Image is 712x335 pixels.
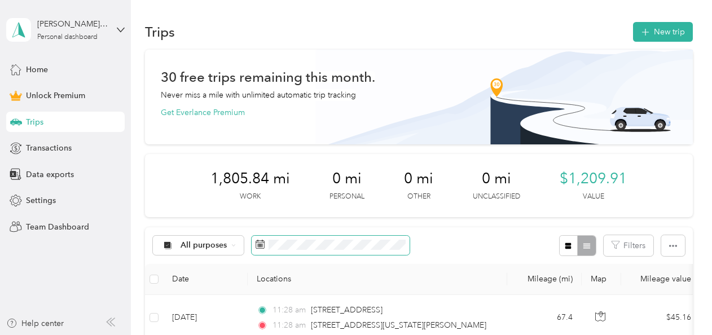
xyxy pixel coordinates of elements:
[161,71,375,83] h1: 30 free trips remaining this month.
[6,318,64,329] button: Help center
[560,170,627,188] span: $1,209.91
[161,107,245,118] button: Get Everlance Premium
[145,26,175,38] h1: Trips
[161,89,356,101] p: Never miss a mile with unlimited automatic trip tracking
[37,34,98,41] div: Personal dashboard
[649,272,712,335] iframe: Everlance-gr Chat Button Frame
[26,116,43,128] span: Trips
[482,170,511,188] span: 0 mi
[26,64,48,76] span: Home
[26,169,74,180] span: Data exports
[621,264,700,295] th: Mileage value
[240,192,261,202] p: Work
[404,170,433,188] span: 0 mi
[473,192,520,202] p: Unclassified
[315,50,693,144] img: Banner
[329,192,364,202] p: Personal
[332,170,362,188] span: 0 mi
[604,235,653,256] button: Filters
[26,90,85,102] span: Unlock Premium
[26,142,72,154] span: Transactions
[26,221,89,233] span: Team Dashboard
[582,264,621,295] th: Map
[26,195,56,206] span: Settings
[181,241,227,249] span: All purposes
[273,319,306,332] span: 11:28 am
[633,22,693,42] button: New trip
[407,192,430,202] p: Other
[311,320,486,330] span: [STREET_ADDRESS][US_STATE][PERSON_NAME]
[583,192,604,202] p: Value
[273,304,306,316] span: 11:28 am
[311,305,383,315] span: [STREET_ADDRESS]
[507,264,582,295] th: Mileage (mi)
[248,264,507,295] th: Locations
[163,264,248,295] th: Date
[37,18,108,30] div: [PERSON_NAME][EMAIL_ADDRESS][DOMAIN_NAME]
[210,170,290,188] span: 1,805.84 mi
